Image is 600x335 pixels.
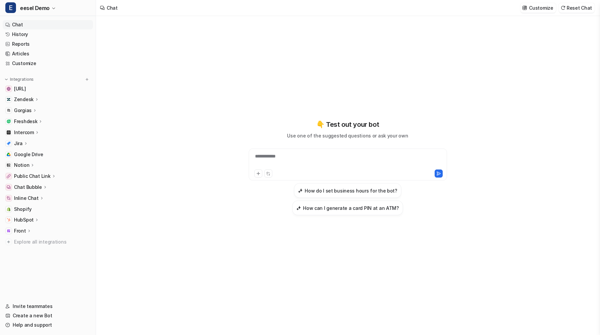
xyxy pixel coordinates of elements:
p: Use one of the suggested questions or ask your own [287,132,408,139]
p: Integrations [10,77,34,82]
img: Freshdesk [7,119,11,123]
a: Reports [3,39,93,49]
p: HubSpot [14,217,34,223]
a: Google DriveGoogle Drive [3,150,93,159]
img: Gorgias [7,108,11,112]
a: ShopifyShopify [3,205,93,214]
span: E [5,2,16,13]
p: Jira [14,140,23,147]
p: Intercom [14,129,34,136]
img: Jira [7,141,11,145]
h3: How do I set business hours for the bot? [305,187,397,194]
img: Public Chat Link [7,174,11,178]
img: Shopify [7,207,11,211]
p: Front [14,228,26,234]
img: How do I set business hours for the bot? [298,188,303,193]
img: docs.eesel.ai [7,87,11,91]
a: History [3,30,93,39]
img: Intercom [7,130,11,134]
img: expand menu [4,77,9,82]
img: Notion [7,163,11,167]
p: Notion [14,162,29,169]
button: How can I generate a card PIN at an ATM?How can I generate a card PIN at an ATM? [292,201,403,215]
img: HubSpot [7,218,11,222]
p: Public Chat Link [14,173,51,180]
h3: How can I generate a card PIN at an ATM? [303,205,399,212]
a: Chat [3,20,93,29]
p: Customize [529,4,553,11]
a: Articles [3,49,93,58]
span: Shopify [14,206,32,213]
p: 👇 Test out your bot [316,119,379,129]
span: Explore all integrations [14,237,90,247]
p: Chat Bubble [14,184,42,191]
img: Zendesk [7,97,11,101]
button: Customize [520,3,556,13]
a: docs.eesel.ai[URL] [3,84,93,93]
span: eesel Demo [20,3,50,13]
a: Invite teammates [3,302,93,311]
a: Explore all integrations [3,237,93,247]
p: Inline Chat [14,195,39,202]
a: Help and support [3,320,93,330]
p: Freshdesk [14,118,37,125]
img: menu_add.svg [85,77,89,82]
img: How can I generate a card PIN at an ATM? [296,206,301,211]
span: Google Drive [14,151,43,158]
img: Inline Chat [7,196,11,200]
img: customize [522,5,527,10]
img: Google Drive [7,152,11,156]
span: [URL] [14,85,26,92]
a: Create a new Bot [3,311,93,320]
img: reset [561,5,565,10]
button: How do I set business hours for the bot?How do I set business hours for the bot? [294,183,401,198]
a: Customize [3,59,93,68]
p: Zendesk [14,96,34,103]
p: Gorgias [14,107,32,114]
div: Chat [107,4,118,11]
img: Front [7,229,11,233]
img: Chat Bubble [7,185,11,189]
img: explore all integrations [5,239,12,245]
button: Reset Chat [559,3,595,13]
button: Integrations [3,76,36,83]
